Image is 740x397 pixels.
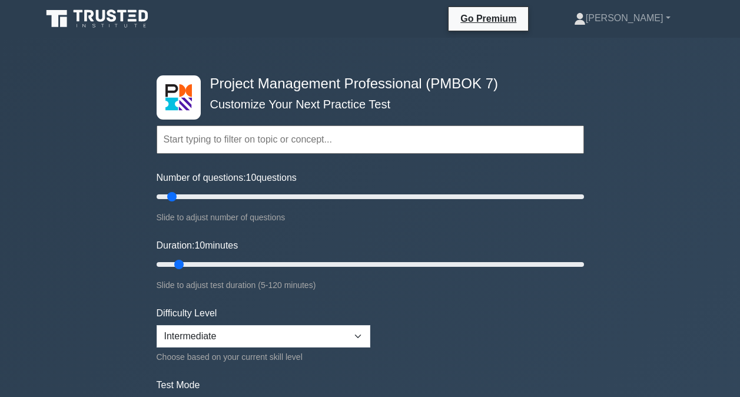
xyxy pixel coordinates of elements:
[246,173,257,183] span: 10
[157,350,370,364] div: Choose based on your current skill level
[205,75,526,92] h4: Project Management Professional (PMBOK 7)
[157,306,217,320] label: Difficulty Level
[157,378,584,392] label: Test Mode
[157,125,584,154] input: Start typing to filter on topic or concept...
[194,240,205,250] span: 10
[157,278,584,292] div: Slide to adjust test duration (5-120 minutes)
[546,6,699,30] a: [PERSON_NAME]
[157,171,297,185] label: Number of questions: questions
[453,11,523,26] a: Go Premium
[157,210,584,224] div: Slide to adjust number of questions
[157,239,238,253] label: Duration: minutes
